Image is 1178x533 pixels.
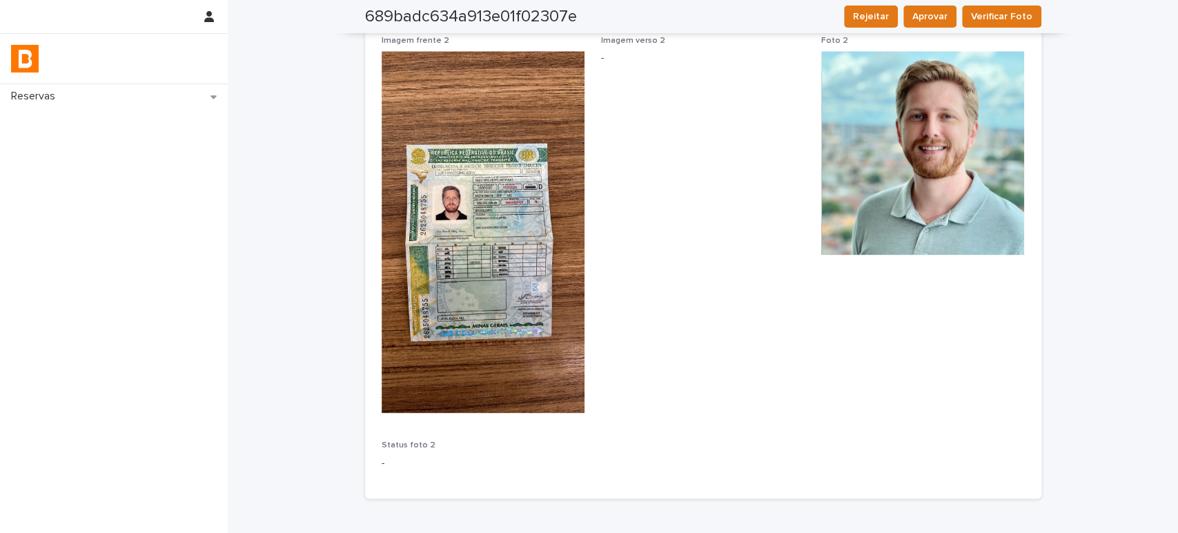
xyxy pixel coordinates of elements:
[601,37,665,45] span: Imagem verso 2
[962,6,1041,28] button: Verificar Foto
[821,37,848,45] span: Foto 2
[382,441,435,449] span: Status foto 2
[971,10,1032,23] span: Verificar Foto
[821,51,1025,255] img: c0ce96ed-3d41-4f14-92d4-0433774bdf7f.jpeg
[11,45,39,72] img: zVaNuJHRTjyIjT5M9Xd5
[382,51,585,413] img: 95d191a9-10a3-4bb2-9963-04c05dde0a0b.jpeg
[844,6,898,28] button: Rejeitar
[903,6,956,28] button: Aprovar
[6,90,66,103] p: Reservas
[601,51,805,66] p: -
[853,10,889,23] span: Rejeitar
[912,10,948,23] span: Aprovar
[365,7,577,27] h2: 689badc634a913e01f02307e
[382,456,585,471] p: -
[382,37,449,45] span: Imagem frente 2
